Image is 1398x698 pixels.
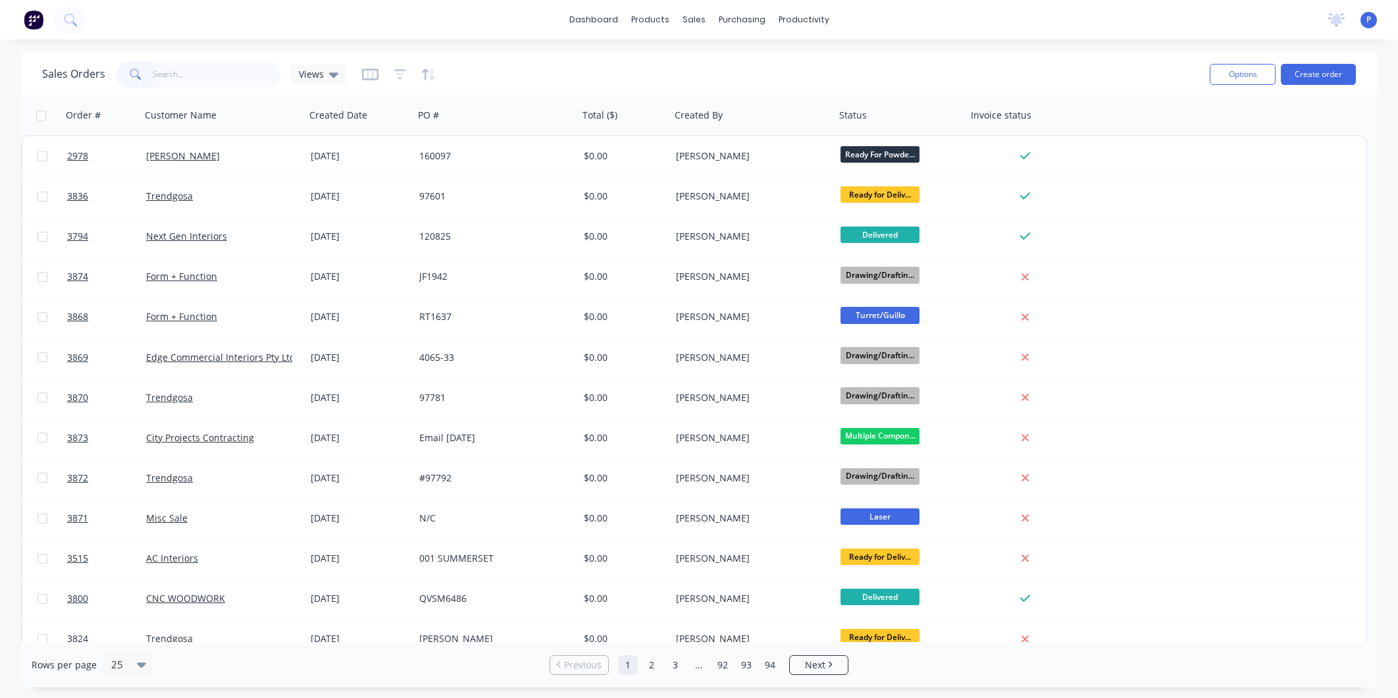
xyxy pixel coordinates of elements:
div: [PERSON_NAME] [676,230,822,243]
img: Factory [24,10,43,30]
ul: Pagination [544,655,854,675]
div: Customer Name [145,109,217,122]
a: dashboard [563,10,625,30]
a: Trendgosa [146,190,193,202]
div: Order # [66,109,101,122]
div: [DATE] [311,431,409,444]
span: Ready for Deliv... [841,549,919,565]
span: 3872 [67,471,88,485]
span: 3871 [67,512,88,525]
a: 3874 [67,257,146,296]
span: 3794 [67,230,88,243]
div: [DATE] [311,190,409,203]
div: Email [DATE] [419,431,565,444]
span: Ready for Deliv... [841,186,919,203]
span: Multiple Compon... [841,428,919,444]
div: RT1637 [419,310,565,323]
a: 3515 [67,539,146,578]
a: [PERSON_NAME] [146,149,220,162]
a: 3836 [67,176,146,216]
input: Search... [153,61,281,88]
a: AC Interiors [146,552,198,564]
div: $0.00 [584,190,661,203]
div: [DATE] [311,310,409,323]
button: Options [1210,64,1276,85]
div: [DATE] [311,471,409,485]
a: 3871 [67,498,146,538]
div: 97601 [419,190,565,203]
a: City Projects Contracting [146,431,254,444]
a: Trendgosa [146,391,193,404]
button: Create order [1281,64,1356,85]
div: $0.00 [584,391,661,404]
a: 3873 [67,418,146,458]
div: [PERSON_NAME] [676,592,822,605]
div: productivity [772,10,836,30]
a: 3824 [67,619,146,658]
div: [PERSON_NAME] [419,632,565,645]
h1: Sales Orders [42,68,105,80]
span: Delivered [841,589,919,605]
a: 3872 [67,458,146,498]
div: [DATE] [311,592,409,605]
div: [PERSON_NAME] [676,471,822,485]
div: [DATE] [311,632,409,645]
a: Trendgosa [146,632,193,645]
a: 3869 [67,338,146,377]
a: Next page [790,658,848,672]
div: [DATE] [311,391,409,404]
div: products [625,10,676,30]
div: $0.00 [584,512,661,525]
div: Created By [675,109,723,122]
div: 160097 [419,149,565,163]
div: #97792 [419,471,565,485]
span: Ready for Deliv... [841,629,919,645]
div: [DATE] [311,351,409,364]
div: [DATE] [311,552,409,565]
span: Next [805,658,825,672]
span: 3873 [67,431,88,444]
div: $0.00 [584,552,661,565]
a: Page 3 [665,655,685,675]
div: Created Date [309,109,367,122]
div: $0.00 [584,230,661,243]
span: Ready For Powde... [841,146,919,163]
span: 3874 [67,270,88,283]
div: PO # [418,109,439,122]
a: Form + Function [146,310,217,323]
span: Drawing/Draftin... [841,347,919,363]
a: Previous page [550,658,608,672]
span: Delivered [841,227,919,243]
span: 2978 [67,149,88,163]
div: 120825 [419,230,565,243]
div: purchasing [712,10,772,30]
div: [PERSON_NAME] [676,632,822,645]
span: Drawing/Draftin... [841,468,919,485]
a: 3870 [67,378,146,417]
div: Invoice status [971,109,1031,122]
span: Previous [564,658,602,672]
span: 3869 [67,351,88,364]
div: Status [839,109,867,122]
a: CNC WOODWORK [146,592,225,604]
div: [PERSON_NAME] [676,391,822,404]
a: Trendgosa [146,471,193,484]
a: 2978 [67,136,146,176]
a: Page 92 [713,655,733,675]
div: $0.00 [584,471,661,485]
div: $0.00 [584,149,661,163]
a: Page 2 [642,655,661,675]
div: [PERSON_NAME] [676,552,822,565]
div: [PERSON_NAME] [676,149,822,163]
div: [PERSON_NAME] [676,351,822,364]
div: $0.00 [584,632,661,645]
div: [PERSON_NAME] [676,310,822,323]
a: Jump forward [689,655,709,675]
span: Laser [841,508,919,525]
span: 3824 [67,632,88,645]
span: Turret/Guillo [841,307,919,323]
span: P [1366,14,1371,26]
a: Page 94 [760,655,780,675]
span: Drawing/Draftin... [841,387,919,404]
div: $0.00 [584,431,661,444]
